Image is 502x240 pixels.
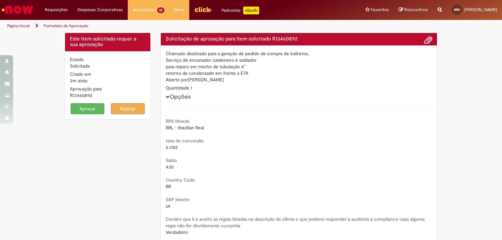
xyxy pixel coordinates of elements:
div: Solicitada [70,63,145,69]
span: Rascunhos [404,7,428,13]
div: 29/08/2025 08:58:51 [70,77,145,84]
span: Aprovações [133,7,156,13]
img: click_logo_yellow_360x200.png [194,5,212,14]
b: RPA Moeda [166,118,189,124]
label: Aprovação para [70,86,102,92]
time: 29/08/2025 08:58:51 [70,78,87,84]
button: Rejeitar [111,103,145,114]
a: Rascunhos [399,7,428,13]
div: Padroniza [222,7,259,14]
div: R13460892 [70,92,145,99]
label: Estado [70,56,84,63]
span: More [174,7,184,13]
span: 430 [166,164,174,170]
div: [PERSON_NAME] [166,76,432,85]
span: 6.1182 [166,144,177,150]
label: Criado em [70,71,91,77]
p: +GenAi [243,7,259,14]
span: 22 [157,8,164,13]
span: Favoritos [371,7,389,13]
div: Serviço de encanador caldeireiro e soldador [166,57,432,63]
span: Verdadeiro [166,229,188,235]
div: Quantidade 1 [166,85,432,91]
span: WM [454,8,460,12]
div: Chamado destinado para a geração de pedido de compra de indiretos. [166,50,432,57]
span: Requisições [45,7,68,13]
b: Saldo [166,157,177,163]
b: Country Code [166,177,195,183]
span: 3m atrás [70,78,87,84]
label: Aberto por [166,76,188,83]
div: retorno de condensado em frente a ETA [166,70,432,76]
span: [PERSON_NAME] [464,7,497,12]
span: BR [166,184,171,189]
span: BRL - Brazilian Real [166,125,204,131]
h4: Solicitação de aprovação para Item solicitado R13460892 [166,36,432,42]
b: Declaro que li e aceito as regras listadas na descrição da oferta e que poderei responder a audit... [166,216,425,229]
h4: Este Item solicitado requer a sua aprovação [70,36,145,48]
button: Aprovar [71,103,105,114]
div: para reparo em trecho de tubulação 4” [166,63,432,70]
ul: Trilhas de página [5,20,330,32]
a: Formulário de Aprovação [44,23,88,28]
b: SAP Interim [166,197,190,202]
span: Despesas Corporativas [77,7,123,13]
img: ServiceNow [1,3,34,16]
b: taxa de conversão [166,138,204,144]
a: Página inicial [7,23,30,28]
span: s4 [166,203,170,209]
